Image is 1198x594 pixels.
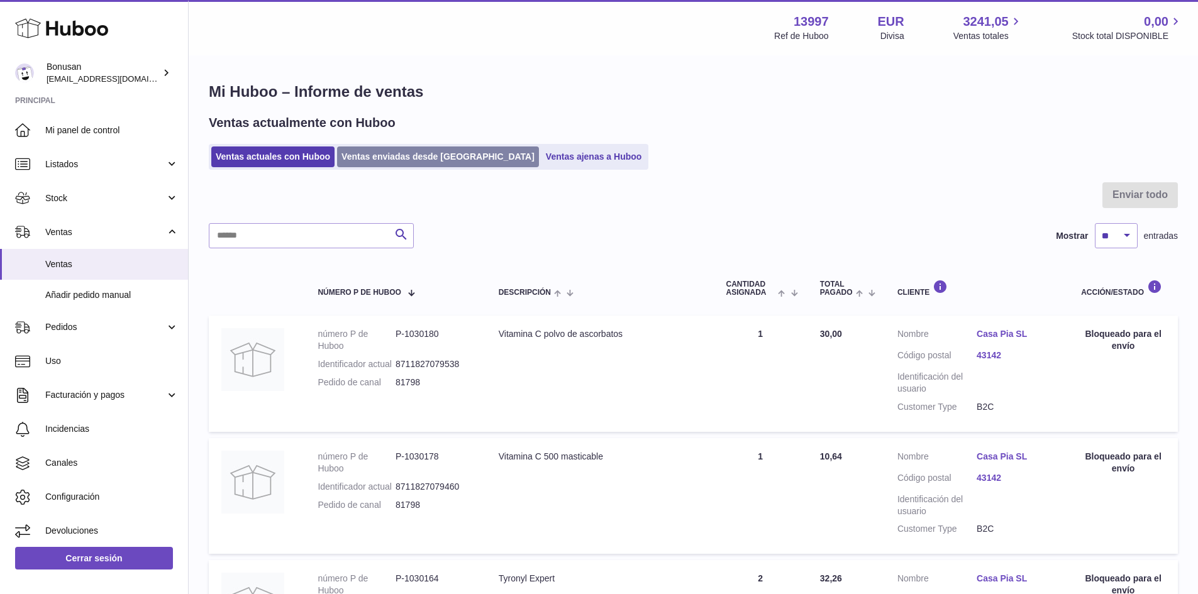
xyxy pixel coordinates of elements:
[209,82,1178,102] h1: Mi Huboo – Informe de ventas
[1072,13,1183,42] a: 0,00 Stock total DISPONIBLE
[396,481,474,493] dd: 8711827079460
[318,289,401,297] span: número P de Huboo
[209,114,396,131] h2: Ventas actualmente con Huboo
[1072,30,1183,42] span: Stock total DISPONIBLE
[820,573,842,583] span: 32,26
[897,451,977,466] dt: Nombre
[897,493,977,517] dt: Identificación del usuario
[318,499,396,511] dt: Pedido de canal
[45,258,179,270] span: Ventas
[499,289,551,297] span: Descripción
[396,377,474,388] dd: 81798
[45,355,179,367] span: Uso
[45,158,165,170] span: Listados
[1144,230,1178,242] span: entradas
[713,316,807,431] td: 1
[953,30,1023,42] span: Ventas totales
[878,13,904,30] strong: EUR
[318,377,396,388] dt: Pedido de canal
[221,328,284,391] img: no-photo.jpg
[774,30,828,42] div: Ref de Huboo
[897,472,977,487] dt: Código postal
[977,349,1056,361] a: 43142
[15,63,34,82] img: info@bonusan.es
[897,401,977,413] dt: Customer Type
[880,30,904,42] div: Divisa
[337,146,539,167] a: Ventas enviadas desde [GEOGRAPHIC_DATA]
[1056,230,1088,242] label: Mostrar
[45,525,179,537] span: Devoluciones
[713,438,807,554] td: 1
[47,74,185,84] span: [EMAIL_ADDRESS][DOMAIN_NAME]
[977,328,1056,340] a: Casa Pia SL
[396,451,474,475] dd: P-1030178
[499,328,701,340] div: Vitamina C polvo de ascorbatos
[794,13,829,30] strong: 13997
[897,573,977,588] dt: Nombre
[897,523,977,535] dt: Customer Type
[45,226,165,238] span: Ventas
[45,289,179,301] span: Añadir pedido manual
[541,146,646,167] a: Ventas ajenas a Huboo
[977,573,1056,585] a: Casa Pia SL
[318,451,396,475] dt: número P de Huboo
[897,328,977,343] dt: Nombre
[953,13,1023,42] a: 3241,05 Ventas totales
[45,389,165,401] span: Facturación y pagos
[45,321,165,333] span: Pedidos
[396,499,474,511] dd: 81798
[396,328,474,352] dd: P-1030180
[1081,328,1165,352] div: Bloqueado para el envío
[897,349,977,365] dt: Código postal
[1144,13,1168,30] span: 0,00
[820,451,842,461] span: 10,64
[977,472,1056,484] a: 43142
[221,451,284,514] img: no-photo.jpg
[45,491,179,503] span: Configuración
[820,329,842,339] span: 30,00
[318,328,396,352] dt: número P de Huboo
[820,280,853,297] span: Total pagado
[897,371,977,395] dt: Identificación del usuario
[211,146,335,167] a: Ventas actuales con Huboo
[45,423,179,435] span: Incidencias
[897,280,1056,297] div: Cliente
[963,13,1008,30] span: 3241,05
[45,124,179,136] span: Mi panel de control
[977,523,1056,535] dd: B2C
[499,451,701,463] div: Vitamina C 500 masticable
[318,481,396,493] dt: Identificador actual
[396,358,474,370] dd: 8711827079538
[726,280,775,297] span: Cantidad ASIGNADA
[499,573,701,585] div: Tyronyl Expert
[977,401,1056,413] dd: B2C
[45,457,179,469] span: Canales
[318,358,396,370] dt: Identificador actual
[1081,280,1165,297] div: Acción/Estado
[47,61,160,85] div: Bonusan
[15,547,173,569] a: Cerrar sesión
[45,192,165,204] span: Stock
[1081,451,1165,475] div: Bloqueado para el envío
[977,451,1056,463] a: Casa Pia SL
